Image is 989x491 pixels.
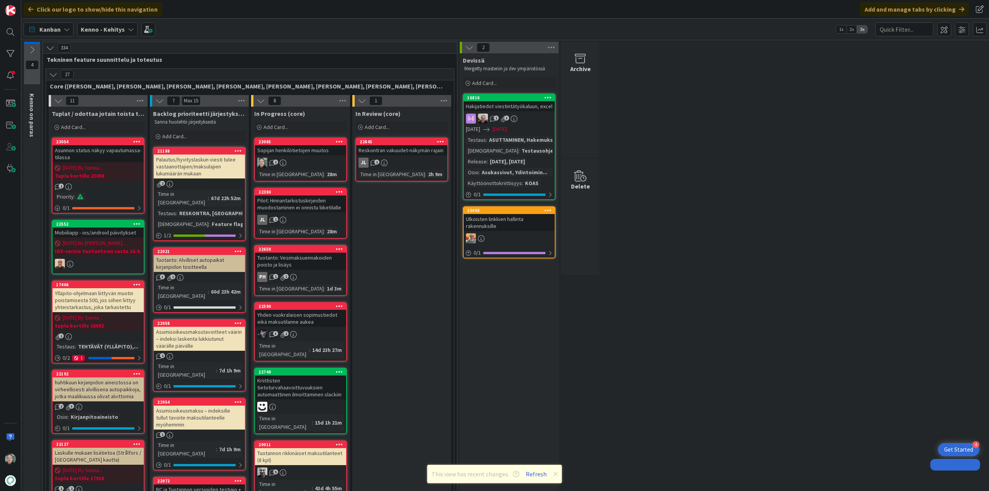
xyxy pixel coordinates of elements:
div: 22552Mobiiliapp - ios/android päivitykset [53,221,144,238]
div: 22192huhtikuun kirjanpidon aineistossa on virheellisesti alvillisena autopaikkoja, jotka maalikuu... [53,370,144,401]
div: 22380 [258,189,346,195]
div: huhtikuun kirjanpidon aineistossa on virheellisesti alvillisena autopaikkoja, jotka maalikuussa o... [53,377,144,401]
div: 22749Kriittisten tietoturvahaavoittuvuuksien automaattinen ilmoittaminen slackiin [255,369,346,399]
a: 17406Ylläpito-ohjelmaan liittyvän muotin poistamisesta 500, jos siihen liittyy yhteistarkastus, j... [52,280,144,364]
div: 22590Yhden vuokralaisen sopimustiedot eikä maksutilanne aukea [255,303,346,327]
button: Refresh [523,469,549,479]
div: 23093 [464,207,555,214]
span: 1 [273,217,278,222]
div: 0/1 [53,423,144,433]
span: 5 [273,469,278,474]
div: [DEMOGRAPHIC_DATA] [156,220,209,228]
div: Time in [GEOGRAPHIC_DATA] [156,190,208,207]
div: 0/1 [464,248,555,258]
div: 28m [325,170,339,178]
div: 22127 [56,442,144,447]
div: Laskulle mukaan lisätietoa (Strålfors / [GEOGRAPHIC_DATA] kautta) [53,448,144,465]
span: In Progress (core) [254,110,305,117]
a: 22552Mobiiliapp - ios/android päivitykset[DATE] By [PERSON_NAME]...iOS-versio tuotantoon vasta 16... [52,220,144,274]
b: iOS-versio tuotantoon vasta 16.9. [55,247,141,255]
div: Tuotanto: Alvilliset autopaikat kirjanpidon tositteella [154,255,245,272]
span: [DATE] By Sanna... [63,314,102,322]
div: 23054 [53,138,144,145]
div: Max 15 [184,99,198,103]
span: 3 [160,274,165,279]
div: 21188 [154,148,245,155]
img: BN [466,233,476,243]
div: LM [255,329,346,339]
div: 22192 [56,371,144,377]
div: Time in [GEOGRAPHIC_DATA] [257,341,309,358]
span: : [324,284,325,293]
div: JH [255,467,346,477]
div: Time in [GEOGRAPHIC_DATA] [257,414,312,431]
div: Käyttöönottokriittisyys [466,179,522,187]
div: 15d 1h 21m [313,418,344,427]
a: 22958Asumisoikeusmaksutavoitteet väärin – indeksi laskenta lukkiutunut väärälle päivälleTime in [... [153,319,246,392]
span: 3 [273,331,278,336]
div: PH [255,272,346,282]
div: 28m [325,227,339,236]
div: Asunnon status näkyy vapautumassa-tilassa [53,145,144,162]
span: 27 [61,70,74,79]
div: 22552 [53,221,144,228]
div: 22958 [157,321,245,326]
div: 22845 [360,139,447,144]
div: JL [356,158,447,168]
div: 22749 [258,369,346,375]
span: : [209,220,210,228]
a: 16816Hakijatiedot viestintätyökaluun, excelJH[DATE][DATE]Testaus:ASUTTAMINEN, Hakemukset[DEMOGRAP... [463,93,556,200]
div: Kirjanpitoaineisto [69,413,120,421]
div: Testaus [55,342,75,351]
span: 334 [58,43,71,53]
span: In Review (core) [355,110,401,117]
span: 0 / 1 [474,190,481,199]
div: Tuotanto: Vesimaksuennakoiden poisto ja lisäys [255,253,346,270]
div: Sopijan henkilötietojen muutos [255,145,346,155]
div: 1/2 [154,231,245,240]
img: LM [257,329,267,339]
span: 1 [69,486,74,491]
div: 22659Tuotanto: Vesimaksuennakoiden poisto ja lisäys [255,246,346,270]
b: Kenno - Kehitys [81,25,125,33]
div: Hakijatiedot viestintätyökaluun, excel [464,101,555,111]
div: 22845Reskontran vakuudet-näkymän rajain [356,138,447,155]
a: 22845Reskontran vakuudet-näkymän rajainJLTime in [GEOGRAPHIC_DATA]:2h 9m [355,138,448,182]
div: 22590 [258,304,346,309]
div: 22845 [356,138,447,145]
span: : [75,342,76,351]
span: Devissä [463,56,484,64]
div: Reskontran vakuudet-näkymän rajain [356,145,447,155]
span: 1 [59,486,64,491]
span: 2 [477,43,490,52]
div: Testausohjeet... [520,146,566,155]
span: : [518,146,520,155]
div: 22954 [154,399,245,406]
div: Tuotannon rikkinäiset maksutilanteet (8 kpl) [255,448,346,465]
div: 7d 1h 9m [217,366,243,375]
span: [DATE] [466,125,480,133]
span: 2 [160,181,165,186]
a: 22659Tuotanto: Vesimaksuennakoiden poisto ja lisäysPHTime in [GEOGRAPHIC_DATA]:1d 3m [254,245,347,296]
div: Osio [55,413,68,421]
span: : [208,194,209,202]
img: MK [55,259,65,269]
img: MH [257,402,267,412]
div: Time in [GEOGRAPHIC_DATA] [359,170,425,178]
a: 23093Ulkoisten linkkien hallinta rakennuksilleBN0/1 [463,206,556,258]
div: 22127Laskulle mukaan lisätietoa (Strålfors / [GEOGRAPHIC_DATA] kautta) [53,441,144,465]
span: 1 [374,160,379,165]
div: Get Started [944,446,973,454]
span: 8 [268,96,281,105]
span: : [522,179,523,187]
div: Palautus/hyvityslaskun viesti tulee vastaanottajien/maksulajien lukumäärän mukaan [154,155,245,178]
div: 67d 22h 52m [209,194,243,202]
div: 16816Hakijatiedot viestintätyökaluun, excel [464,94,555,111]
div: 21188Palautus/hyvityslaskun viesti tulee vastaanottajien/maksulajien lukumäärän mukaan [154,148,245,178]
img: JH [478,114,488,124]
img: JH [257,467,267,477]
div: 16816 [467,95,555,100]
div: 23093 [467,208,555,213]
div: Open Get Started checklist, remaining modules: 4 [938,443,979,456]
div: 22659 [255,246,346,253]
